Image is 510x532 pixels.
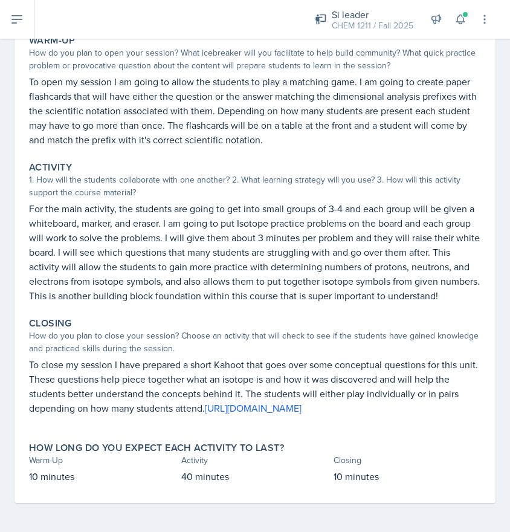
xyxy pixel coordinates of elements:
[29,34,76,47] label: Warm-Up
[29,442,284,454] label: How long do you expect each activity to last?
[205,401,302,415] a: [URL][DOMAIN_NAME]
[332,7,413,22] div: Si leader
[29,454,176,467] div: Warm-Up
[29,74,481,147] p: To open my session I am going to allow the students to play a matching game. I am going to create...
[334,454,481,467] div: Closing
[29,317,72,329] label: Closing
[334,469,481,484] p: 10 minutes
[181,454,329,467] div: Activity
[29,174,481,199] div: 1. How will the students collaborate with one another? 2. What learning strategy will you use? 3....
[29,469,176,484] p: 10 minutes
[332,19,413,32] div: CHEM 1211 / Fall 2025
[29,201,481,303] p: For the main activity, the students are going to get into small groups of 3-4 and each group will...
[181,469,329,484] p: 40 minutes
[29,47,481,72] div: How do you plan to open your session? What icebreaker will you facilitate to help build community...
[29,329,481,355] div: How do you plan to close your session? Choose an activity that will check to see if the students ...
[29,357,481,415] p: To close my session I have prepared a short Kahoot that goes over some conceptual questions for t...
[29,161,72,174] label: Activity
